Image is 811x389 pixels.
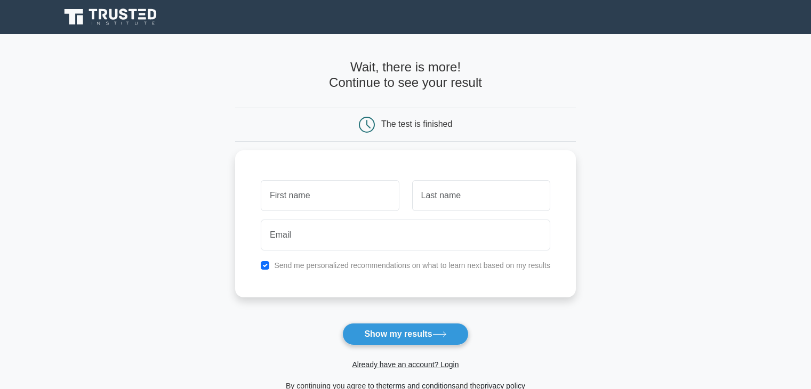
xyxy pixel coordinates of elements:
[235,60,576,91] h4: Wait, there is more! Continue to see your result
[412,180,550,211] input: Last name
[381,119,452,128] div: The test is finished
[352,360,459,369] a: Already have an account? Login
[342,323,468,345] button: Show my results
[261,220,550,250] input: Email
[261,180,399,211] input: First name
[274,261,550,270] label: Send me personalized recommendations on what to learn next based on my results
